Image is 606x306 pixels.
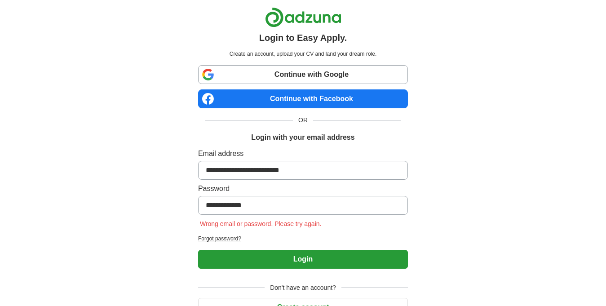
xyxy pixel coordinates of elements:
[293,115,313,125] span: OR
[265,7,341,27] img: Adzuna logo
[198,89,408,108] a: Continue with Facebook
[251,132,354,143] h1: Login with your email address
[198,183,408,194] label: Password
[198,65,408,84] a: Continue with Google
[198,148,408,159] label: Email address
[198,220,323,227] span: Wrong email or password. Please try again.
[198,250,408,269] button: Login
[200,50,406,58] p: Create an account, upload your CV and land your dream role.
[259,31,347,44] h1: Login to Easy Apply.
[198,235,408,243] a: Forgot password?
[265,283,341,293] span: Don't have an account?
